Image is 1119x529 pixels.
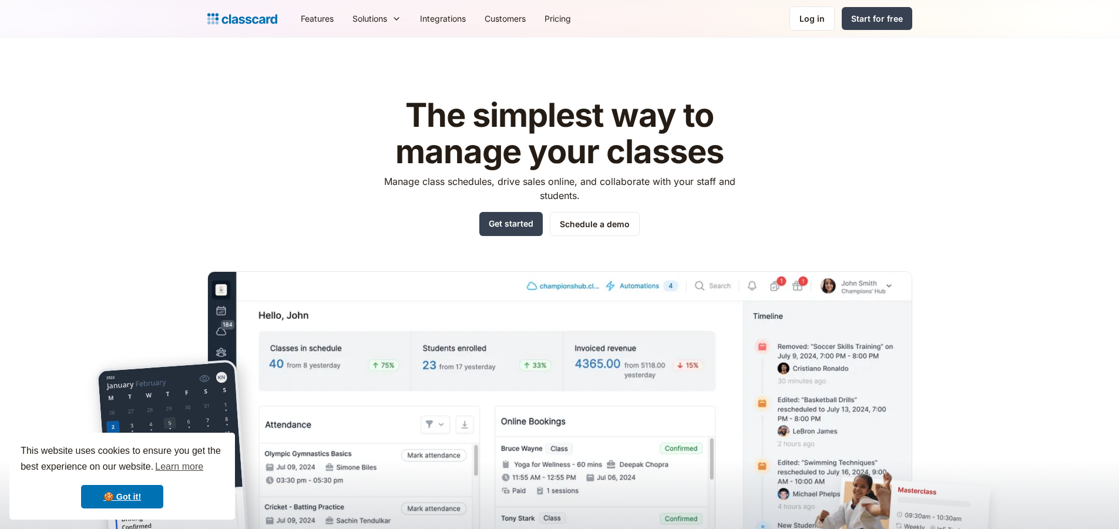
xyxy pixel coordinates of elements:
a: dismiss cookie message [81,485,163,508]
p: Manage class schedules, drive sales online, and collaborate with your staff and students. [373,174,746,203]
div: cookieconsent [9,433,235,520]
a: Get started [479,212,543,236]
a: Pricing [535,5,580,32]
a: learn more about cookies [153,458,205,476]
div: Start for free [851,12,903,25]
a: Schedule a demo [550,212,640,236]
div: Solutions [352,12,387,25]
a: Log in [789,6,835,31]
a: Start for free [842,7,912,30]
span: This website uses cookies to ensure you get the best experience on our website. [21,444,224,476]
a: Integrations [411,5,475,32]
div: Log in [799,12,825,25]
h1: The simplest way to manage your classes [373,97,746,170]
a: home [207,11,277,27]
div: Solutions [343,5,411,32]
a: Customers [475,5,535,32]
a: Features [291,5,343,32]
